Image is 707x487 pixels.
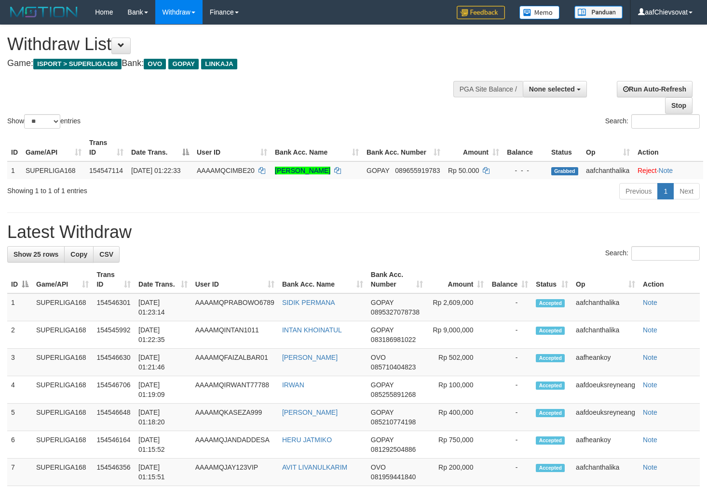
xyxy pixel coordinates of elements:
[617,81,693,97] a: Run Auto-Refresh
[7,35,462,54] h1: Withdraw List
[278,266,367,293] th: Bank Acc. Name: activate to sort column ascending
[282,299,335,306] a: SIDIK PERMANA
[93,349,135,376] td: 154546630
[7,223,700,242] h1: Latest Withdraw
[582,161,634,179] td: aafchanthalika
[659,167,673,174] a: Note
[536,382,565,390] span: Accepted
[536,299,565,307] span: Accepted
[457,6,505,19] img: Feedback.jpg
[24,114,60,129] select: Showentries
[574,6,623,19] img: panduan.png
[282,408,338,416] a: [PERSON_NAME]
[503,134,547,161] th: Balance
[371,308,420,316] span: Copy 0895327078738 to clipboard
[7,161,22,179] td: 1
[371,446,416,453] span: Copy 081292504886 to clipboard
[371,391,416,398] span: Copy 085255891268 to clipboard
[572,266,639,293] th: Op: activate to sort column ascending
[643,408,657,416] a: Note
[7,376,32,404] td: 4
[371,436,394,444] span: GOPAY
[488,266,532,293] th: Balance: activate to sort column ascending
[135,321,191,349] td: [DATE] 01:22:35
[127,134,193,161] th: Date Trans.: activate to sort column descending
[488,431,532,459] td: -
[282,436,332,444] a: HERU JATMIKO
[572,431,639,459] td: aafheankoy
[488,404,532,431] td: -
[197,167,255,174] span: AAAAMQCIMBE20
[93,266,135,293] th: Trans ID: activate to sort column ascending
[191,321,278,349] td: AAAAMQINTAN1011
[657,183,674,199] a: 1
[7,349,32,376] td: 3
[191,459,278,486] td: AAAAMQJAY123VIP
[191,266,278,293] th: User ID: activate to sort column ascending
[7,5,81,19] img: MOTION_logo.png
[488,293,532,321] td: -
[32,404,93,431] td: SUPERLIGA168
[85,134,127,161] th: Trans ID: activate to sort column ascending
[427,321,488,349] td: Rp 9,000,000
[371,299,394,306] span: GOPAY
[32,431,93,459] td: SUPERLIGA168
[32,376,93,404] td: SUPERLIGA168
[131,167,180,174] span: [DATE] 01:22:33
[7,246,65,263] a: Show 25 rows
[572,293,639,321] td: aafchanthalika
[93,293,135,321] td: 154546301
[33,59,122,69] span: ISPORT > SUPERLIGA168
[282,326,342,334] a: INTAN KHOINATUL
[7,114,81,129] label: Show entries
[536,409,565,417] span: Accepted
[427,459,488,486] td: Rp 200,000
[22,134,85,161] th: Game/API: activate to sort column ascending
[135,266,191,293] th: Date Trans.: activate to sort column ascending
[665,97,693,114] a: Stop
[488,321,532,349] td: -
[371,326,394,334] span: GOPAY
[427,404,488,431] td: Rp 400,000
[547,134,582,161] th: Status
[191,404,278,431] td: AAAAMQKASEZA999
[7,431,32,459] td: 6
[619,183,658,199] a: Previous
[271,134,363,161] th: Bank Acc. Name: activate to sort column ascending
[582,134,634,161] th: Op: activate to sort column ascending
[643,463,657,471] a: Note
[572,376,639,404] td: aafdoeuksreyneang
[201,59,237,69] span: LINKAJA
[168,59,199,69] span: GOPAY
[551,167,578,175] span: Grabbed
[191,431,278,459] td: AAAAMQJANDADDESA
[363,134,444,161] th: Bank Acc. Number: activate to sort column ascending
[282,381,304,389] a: IRWAN
[282,354,338,361] a: [PERSON_NAME]
[7,459,32,486] td: 7
[605,246,700,261] label: Search:
[444,134,503,161] th: Amount: activate to sort column ascending
[536,354,565,362] span: Accepted
[634,134,703,161] th: Action
[70,250,87,258] span: Copy
[453,81,523,97] div: PGA Site Balance /
[631,114,700,129] input: Search:
[193,134,271,161] th: User ID: activate to sort column ascending
[99,250,113,258] span: CSV
[275,167,330,174] a: [PERSON_NAME]
[371,363,416,371] span: Copy 085710404823 to clipboard
[532,266,572,293] th: Status: activate to sort column ascending
[572,459,639,486] td: aafchanthalika
[529,85,575,93] span: None selected
[32,459,93,486] td: SUPERLIGA168
[448,167,479,174] span: Rp 50.000
[536,436,565,445] span: Accepted
[643,381,657,389] a: Note
[395,167,440,174] span: Copy 089655919783 to clipboard
[371,418,416,426] span: Copy 085210774198 to clipboard
[93,459,135,486] td: 154546356
[572,349,639,376] td: aafheankoy
[22,161,85,179] td: SUPERLIGA168
[32,293,93,321] td: SUPERLIGA168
